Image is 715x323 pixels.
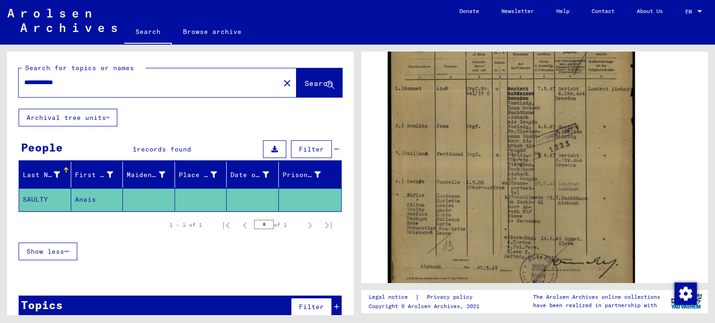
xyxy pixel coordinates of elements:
[669,290,704,313] img: yv_logo.png
[25,64,134,72] mat-label: Search for topics or names
[217,216,236,234] button: First page
[299,145,324,153] span: Filter
[175,162,227,188] mat-header-cell: Place of Birth
[133,145,137,153] span: 1
[230,170,269,180] div: Date of Birth
[172,20,253,43] a: Browse archive
[137,145,191,153] span: records found
[179,170,217,180] div: Place of Birth
[533,293,660,301] p: The Arolsen Archives online collections
[419,292,484,302] a: Privacy policy
[283,170,321,180] div: Prisoner #
[278,73,297,92] button: Clear
[7,9,117,32] img: Arolsen_neg.svg
[75,167,125,182] div: First Name
[123,162,175,188] mat-header-cell: Maiden Name
[301,216,319,234] button: Next page
[179,167,229,182] div: Place of Birth
[369,302,484,310] p: Copyright © Arolsen Archives, 2021
[369,292,484,302] div: |
[71,162,123,188] mat-header-cell: First Name
[19,243,77,260] button: Show less
[291,140,332,158] button: Filter
[297,68,342,97] button: Search
[282,78,293,89] mat-icon: close
[75,170,114,180] div: First Name
[23,170,60,180] div: Last Name
[299,303,324,311] span: Filter
[304,79,332,88] span: Search
[21,139,63,156] div: People
[227,162,279,188] mat-header-cell: Date of Birth
[127,167,177,182] div: Maiden Name
[124,20,172,45] a: Search
[533,301,660,310] p: have been realized in partnership with
[369,292,415,302] a: Legal notice
[169,221,202,229] div: 1 – 1 of 1
[21,297,63,313] div: Topics
[291,298,332,316] button: Filter
[685,8,695,15] span: EN
[236,216,254,234] button: Previous page
[23,167,72,182] div: Last Name
[230,167,281,182] div: Date of Birth
[675,283,697,305] img: Change consent
[127,170,165,180] div: Maiden Name
[254,220,301,229] div: of 1
[19,109,117,126] button: Archival tree units
[283,167,333,182] div: Prisoner #
[27,247,64,256] span: Show less
[71,188,123,211] mat-cell: Anais
[319,216,338,234] button: Last page
[19,162,71,188] mat-header-cell: Last Name
[279,162,342,188] mat-header-cell: Prisoner #
[19,188,71,211] mat-cell: SAULTY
